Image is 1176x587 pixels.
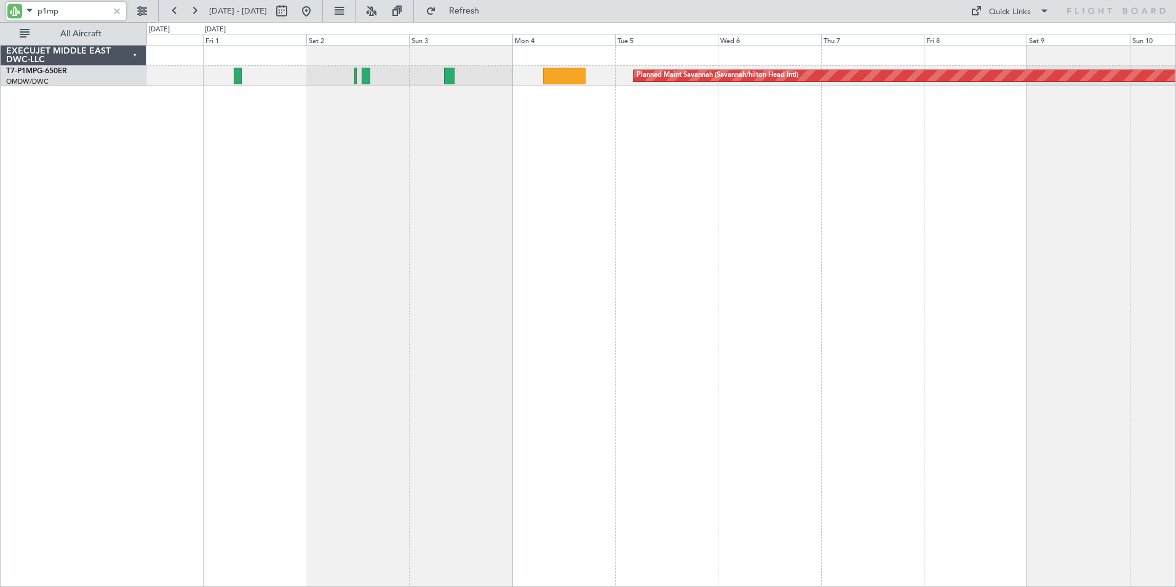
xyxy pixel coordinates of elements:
[209,6,267,17] span: [DATE] - [DATE]
[149,25,170,35] div: [DATE]
[6,68,37,75] span: T7-P1MP
[615,34,718,45] div: Tue 5
[637,66,798,85] div: Planned Maint Savannah (Savannah/hilton Head Intl)
[439,7,490,15] span: Refresh
[420,1,494,21] button: Refresh
[964,1,1055,21] button: Quick Links
[14,24,133,44] button: All Aircraft
[306,34,409,45] div: Sat 2
[205,25,226,35] div: [DATE]
[821,34,924,45] div: Thu 7
[989,6,1031,18] div: Quick Links
[203,34,306,45] div: Fri 1
[409,34,512,45] div: Sun 3
[32,30,130,38] span: All Aircraft
[718,34,820,45] div: Wed 6
[512,34,615,45] div: Mon 4
[1027,34,1129,45] div: Sat 9
[38,2,108,20] input: A/C (Reg. or Type)
[6,77,49,86] a: OMDW/DWC
[100,34,203,45] div: Thu 31
[924,34,1027,45] div: Fri 8
[6,68,67,75] a: T7-P1MPG-650ER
